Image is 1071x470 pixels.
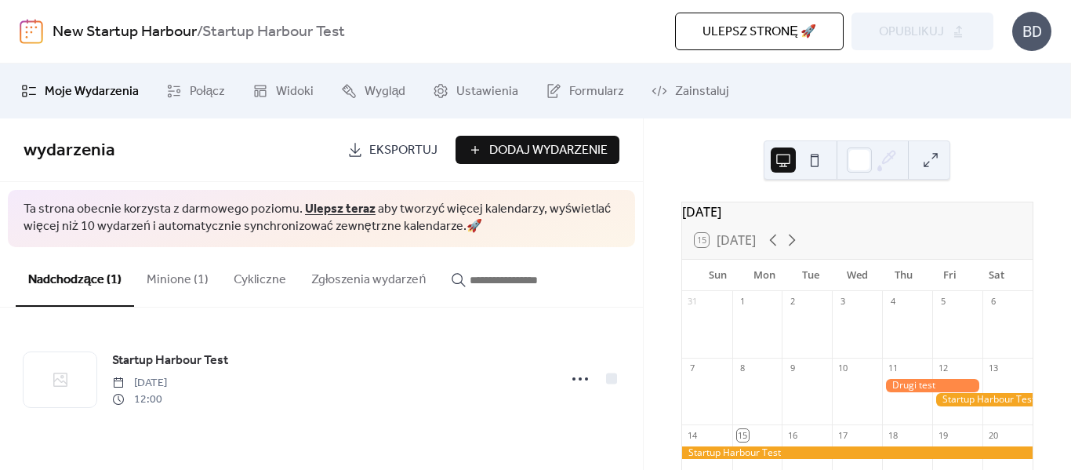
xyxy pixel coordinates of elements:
div: 10 [837,363,848,374]
div: 5 [937,296,949,308]
a: Moje Wydarzenia [9,70,151,112]
div: 11 [887,363,899,374]
a: Formularz [534,70,636,112]
div: 8 [737,363,749,374]
span: Zainstaluj [675,82,729,101]
span: Połącz [190,82,225,101]
div: 1 [737,296,749,308]
div: Startup Harbour Test [932,393,1033,406]
span: Wygląd [365,82,405,101]
b: / [197,17,202,47]
span: 12:00 [112,392,167,408]
div: 2 [786,296,798,308]
span: Ustawienia [456,82,518,101]
a: Połącz [154,70,237,112]
div: 13 [987,363,999,374]
div: Sun [695,260,741,291]
div: 9 [786,363,798,374]
a: Widoki [241,70,325,112]
span: Formularz [569,82,624,101]
span: Eksportuj [369,141,437,160]
div: Drugi test [882,379,982,392]
a: Zainstaluj [640,70,741,112]
div: 4 [887,296,899,308]
div: Fri [927,260,973,291]
div: Tue [787,260,833,291]
div: 20 [987,429,999,441]
a: New Startup Harbour [53,17,197,47]
div: 14 [687,429,699,441]
div: Mon [741,260,787,291]
button: Ulepsz stronę 🚀 [675,13,844,50]
div: 12 [937,363,949,374]
div: 31 [687,296,699,308]
div: 17 [837,429,848,441]
button: Minione (1) [134,247,221,305]
div: 16 [786,429,798,441]
span: Ta strona obecnie korzysta z darmowego poziomu. aby tworzyć więcej kalendarzy, wyświetlać więcej ... [24,201,619,236]
a: Wygląd [329,70,417,112]
span: wydarzenia [24,133,115,168]
div: [DATE] [682,202,1033,221]
a: Eksportuj [336,136,449,164]
div: 3 [837,296,848,308]
div: 6 [987,296,999,308]
a: Ustawienia [421,70,530,112]
a: Ulepsz teraz [305,197,376,221]
button: Nadchodzące (1) [16,247,134,307]
div: Sat [974,260,1020,291]
img: logo [20,19,43,44]
span: [DATE] [112,375,167,392]
span: Widoki [276,82,314,101]
div: 15 [737,429,749,441]
span: Moje Wydarzenia [45,82,139,101]
a: Startup Harbour Test [112,351,228,371]
div: Startup Harbour Test [682,446,1033,460]
div: 7 [687,363,699,374]
span: Ulepsz stronę 🚀 [703,23,816,42]
button: Zgłoszenia wydarzeń [299,247,438,305]
div: 18 [887,429,899,441]
div: 19 [937,429,949,441]
button: Cykliczne [221,247,299,305]
div: Thu [880,260,927,291]
span: Dodaj Wydarzenie [489,141,608,160]
b: Startup Harbour Test [202,17,345,47]
button: Dodaj Wydarzenie [456,136,619,164]
div: Wed [834,260,880,291]
span: Startup Harbour Test [112,352,228,370]
div: BD [1012,12,1051,51]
